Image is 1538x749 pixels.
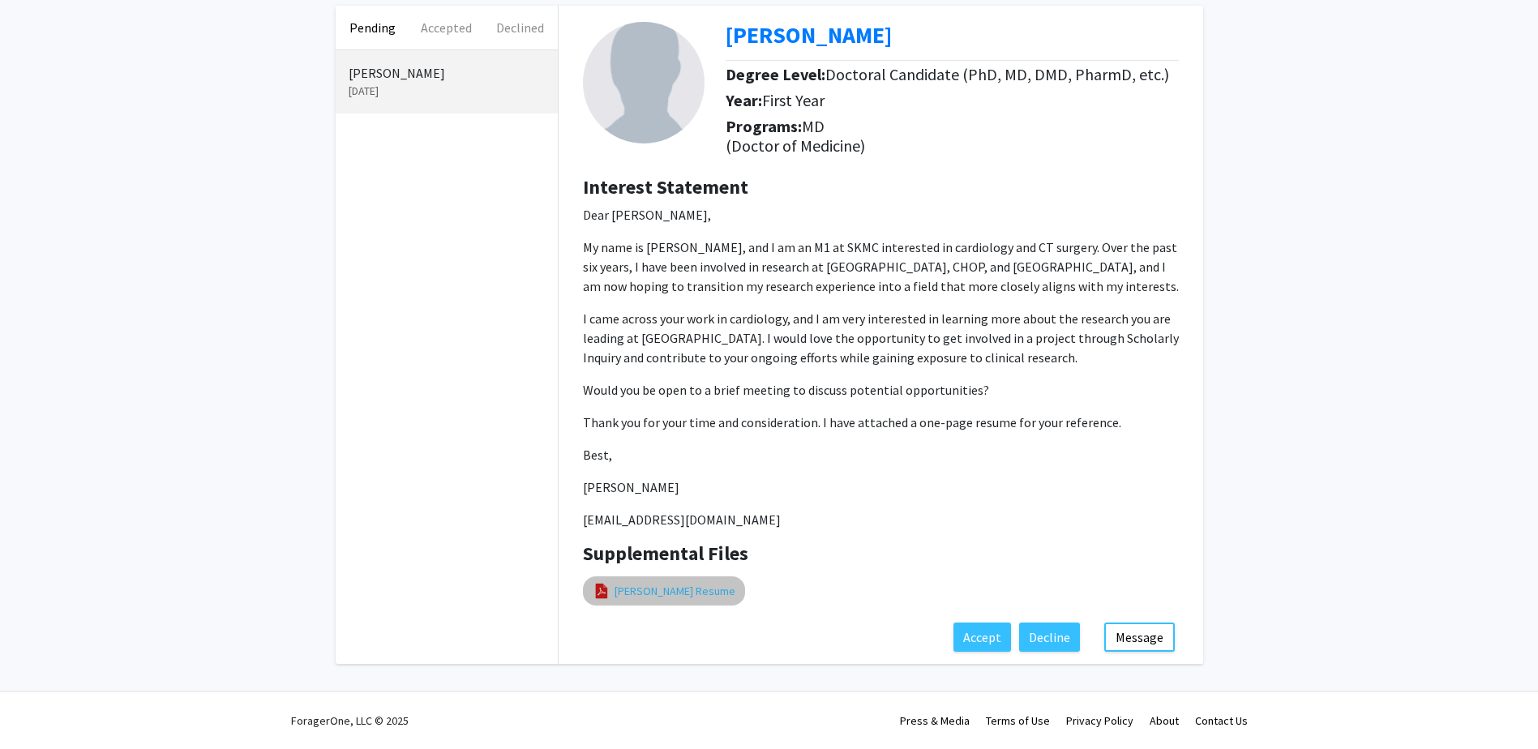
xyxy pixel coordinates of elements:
[583,309,1179,367] p: I came across your work in cardiology, and I am very interested in learning more about the resear...
[986,713,1050,728] a: Terms of Use
[593,582,610,600] img: pdf_icon.png
[726,20,892,49] b: [PERSON_NAME]
[583,477,1179,497] p: [PERSON_NAME]
[825,64,1169,84] span: Doctoral Candidate (PhD, MD, DMD, PharmD, etc.)
[583,510,1179,529] p: [EMAIL_ADDRESS][DOMAIN_NAME]
[1066,713,1133,728] a: Privacy Policy
[1195,713,1248,728] a: Contact Us
[409,6,483,49] button: Accepted
[583,22,705,143] img: Profile Picture
[726,20,892,49] a: Opens in a new tab
[1150,713,1179,728] a: About
[583,445,1179,464] p: Best,
[726,64,825,84] b: Degree Level:
[583,380,1179,400] p: Would you be open to a brief meeting to discuss potential opportunities?
[615,583,735,600] a: [PERSON_NAME] Resume
[726,116,865,156] span: MD (Doctor of Medicine)
[583,205,1179,225] p: Dear [PERSON_NAME],
[349,63,545,83] p: [PERSON_NAME]
[762,90,825,110] span: First Year
[953,623,1011,652] button: Accept
[12,676,69,737] iframe: Chat
[726,116,802,136] b: Programs:
[583,238,1179,296] p: My name is [PERSON_NAME], and I am an M1 at SKMC interested in cardiology and CT surgery. Over th...
[1019,623,1080,652] button: Decline
[336,6,409,49] button: Pending
[583,542,1179,566] h4: Supplemental Files
[726,90,762,110] b: Year:
[291,692,409,749] div: ForagerOne, LLC © 2025
[483,6,557,49] button: Declined
[1104,623,1175,652] button: Message
[900,713,970,728] a: Press & Media
[349,83,545,100] p: [DATE]
[583,413,1179,432] p: Thank you for your time and consideration. I have attached a one-page resume for your reference.
[583,174,748,199] b: Interest Statement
